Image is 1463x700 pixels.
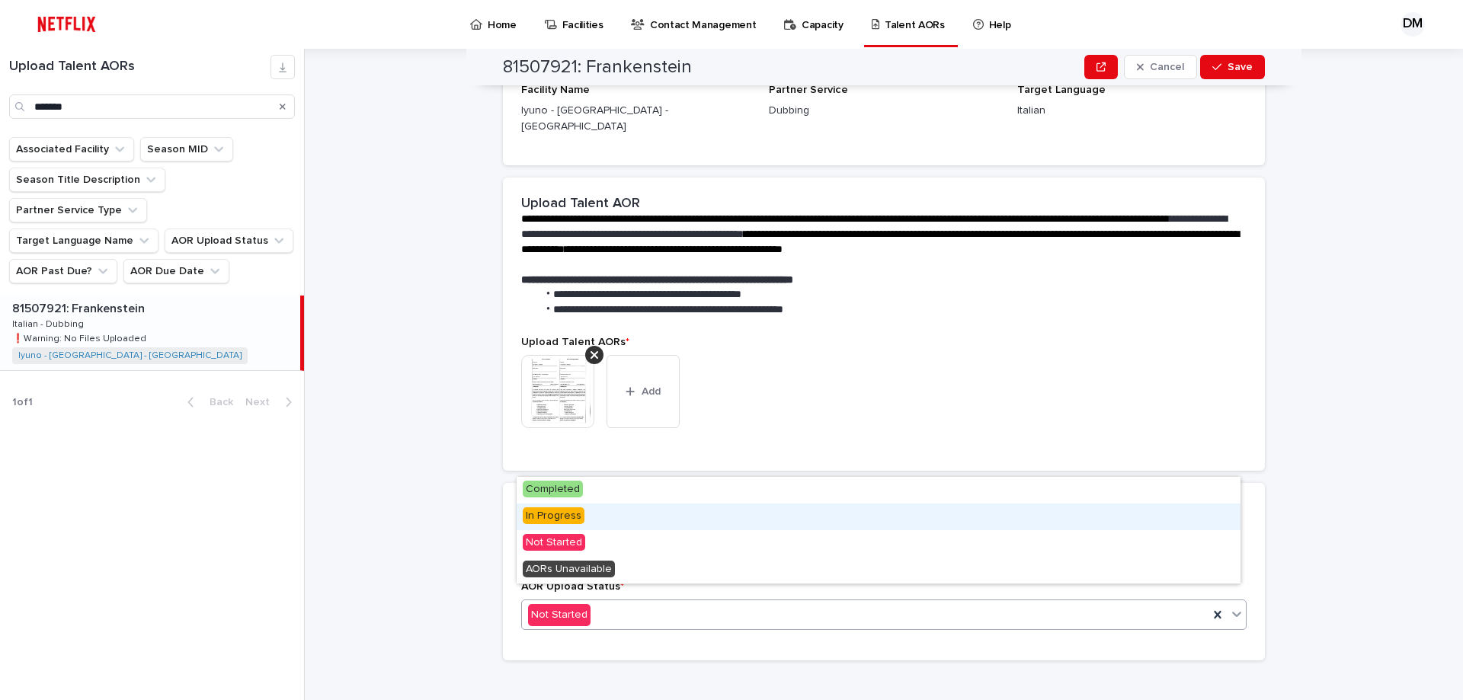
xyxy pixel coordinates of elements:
span: Upload Talent AORs [521,337,629,347]
span: In Progress [523,507,584,524]
button: AOR Past Due? [9,259,117,283]
span: Not Started [523,534,585,551]
button: Associated Facility [9,137,134,161]
button: Season MID [140,137,233,161]
button: Save [1200,55,1265,79]
span: Add [642,386,661,397]
button: Target Language Name [9,229,158,253]
button: Cancel [1124,55,1197,79]
button: Season Title Description [9,168,165,192]
button: AOR Upload Status [165,229,293,253]
span: AOR Upload Status [521,581,624,592]
div: AORs Unavailable [517,557,1241,583]
a: Iyuno - [GEOGRAPHIC_DATA] - [GEOGRAPHIC_DATA] [18,350,242,361]
p: Italian [1017,103,1247,119]
p: Iyuno - [GEOGRAPHIC_DATA] - [GEOGRAPHIC_DATA] [521,103,751,135]
button: Back [175,395,239,409]
p: ❗️Warning: No Files Uploaded [12,331,149,344]
div: Not Started [517,530,1241,557]
button: Partner Service Type [9,198,147,222]
span: Partner Service [769,85,848,95]
span: Target Language [1017,85,1106,95]
input: Search [9,94,295,119]
span: Next [245,397,279,408]
span: Save [1228,62,1253,72]
p: Italian - Dubbing [12,316,87,330]
div: Not Started [528,604,591,626]
span: AORs Unavailable [523,561,615,577]
span: Facility Name [521,85,590,95]
h1: Upload Talent AORs [9,59,271,75]
button: AOR Due Date [123,259,229,283]
p: 81507921: Frankenstein [12,299,148,316]
span: Completed [523,481,583,497]
span: Back [200,397,233,408]
button: Next [239,395,304,409]
img: ifQbXi3ZQGMSEF7WDB7W [30,9,103,40]
span: Cancel [1150,62,1184,72]
button: Add [607,355,680,428]
div: DM [1401,12,1425,37]
p: Dubbing [769,103,998,119]
div: In Progress [517,503,1241,530]
div: Completed [517,477,1241,503]
h2: 81507921: Frankenstein [503,56,692,78]
h2: Upload Talent AOR [521,196,640,213]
